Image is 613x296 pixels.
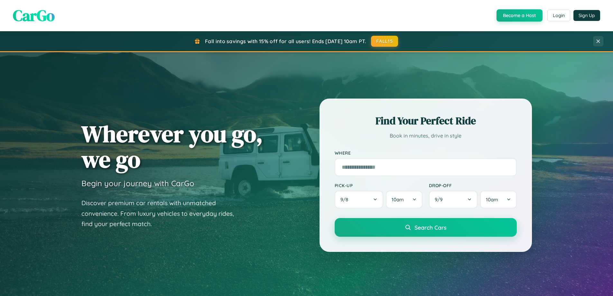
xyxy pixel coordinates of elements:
[205,38,366,44] span: Fall into savings with 15% off for all users! Ends [DATE] 10am PT.
[429,183,517,188] label: Drop-off
[429,191,478,208] button: 9/9
[497,9,543,22] button: Become a Host
[480,191,516,208] button: 10am
[13,5,55,26] span: CarGo
[547,10,570,21] button: Login
[414,224,446,231] span: Search Cars
[81,121,263,172] h1: Wherever you go, we go
[435,196,446,203] span: 9 / 9
[486,196,498,203] span: 10am
[371,36,398,47] button: FALL15
[81,198,242,229] p: Discover premium car rentals with unmatched convenience. From luxury vehicles to everyday rides, ...
[335,131,517,140] p: Book in minutes, drive in style
[81,178,194,188] h3: Begin your journey with CarGo
[335,150,517,156] label: Where
[335,183,423,188] label: Pick-up
[573,10,600,21] button: Sign Up
[392,196,404,203] span: 10am
[335,191,384,208] button: 9/8
[335,218,517,237] button: Search Cars
[386,191,422,208] button: 10am
[340,196,351,203] span: 9 / 8
[335,114,517,128] h2: Find Your Perfect Ride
